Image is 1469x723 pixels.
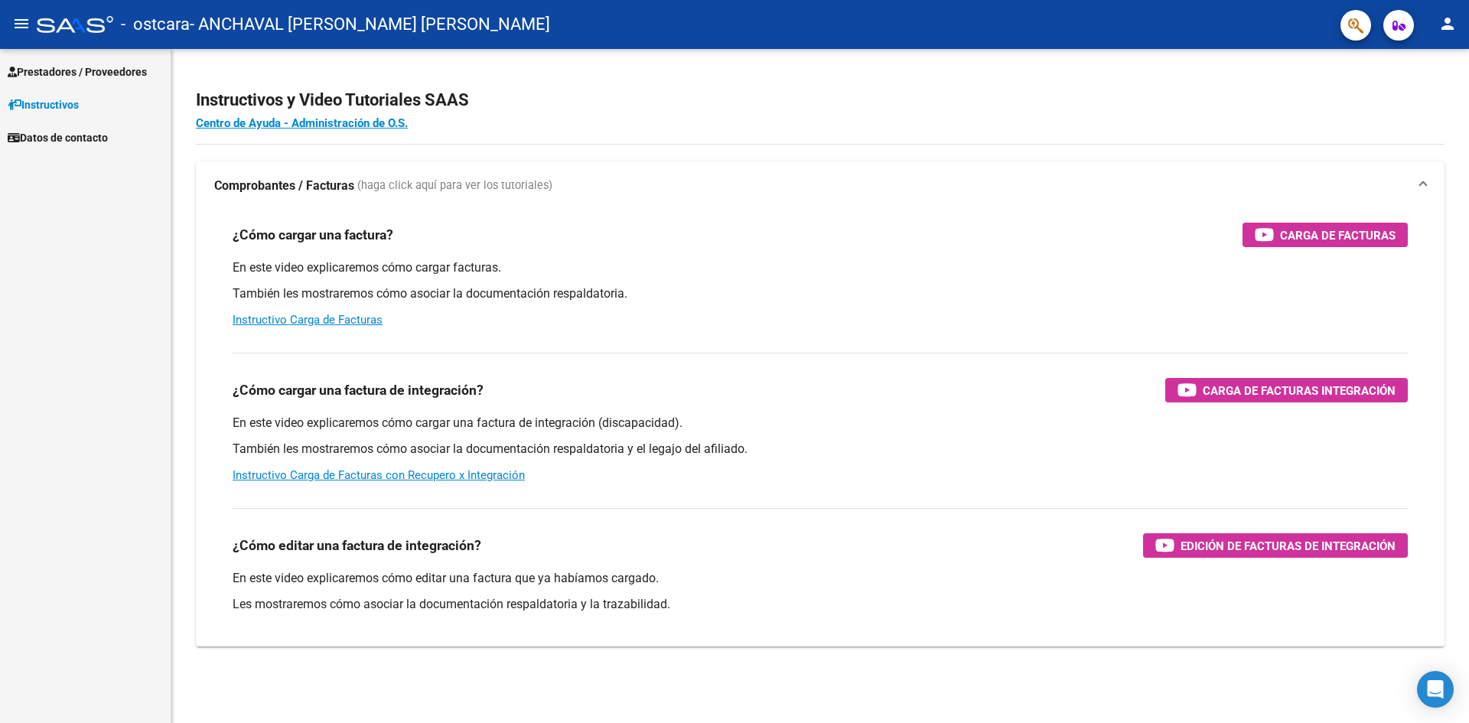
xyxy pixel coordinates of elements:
h2: Instructivos y Video Tutoriales SAAS [196,86,1445,115]
p: También les mostraremos cómo asociar la documentación respaldatoria y el legajo del afiliado. [233,441,1408,458]
strong: Comprobantes / Facturas [214,177,354,194]
p: En este video explicaremos cómo editar una factura que ya habíamos cargado. [233,570,1408,587]
span: Carga de Facturas [1280,226,1396,245]
div: Comprobantes / Facturas (haga click aquí para ver los tutoriales) [196,210,1445,646]
p: También les mostraremos cómo asociar la documentación respaldatoria. [233,285,1408,302]
h3: ¿Cómo editar una factura de integración? [233,535,481,556]
span: Datos de contacto [8,129,108,146]
p: En este video explicaremos cómo cargar facturas. [233,259,1408,276]
div: Open Intercom Messenger [1417,671,1454,708]
span: (haga click aquí para ver los tutoriales) [357,177,552,194]
mat-expansion-panel-header: Comprobantes / Facturas (haga click aquí para ver los tutoriales) [196,161,1445,210]
p: En este video explicaremos cómo cargar una factura de integración (discapacidad). [233,415,1408,432]
a: Centro de Ayuda - Administración de O.S. [196,116,408,130]
button: Carga de Facturas Integración [1165,378,1408,402]
mat-icon: person [1438,15,1457,33]
h3: ¿Cómo cargar una factura de integración? [233,379,484,401]
span: Instructivos [8,96,79,113]
button: Edición de Facturas de integración [1143,533,1408,558]
h3: ¿Cómo cargar una factura? [233,224,393,246]
span: - ostcara [121,8,190,41]
span: Carga de Facturas Integración [1203,381,1396,400]
span: Edición de Facturas de integración [1181,536,1396,555]
span: Prestadores / Proveedores [8,64,147,80]
a: Instructivo Carga de Facturas [233,313,383,327]
span: - ANCHAVAL [PERSON_NAME] [PERSON_NAME] [190,8,550,41]
p: Les mostraremos cómo asociar la documentación respaldatoria y la trazabilidad. [233,596,1408,613]
mat-icon: menu [12,15,31,33]
a: Instructivo Carga de Facturas con Recupero x Integración [233,468,525,482]
button: Carga de Facturas [1243,223,1408,247]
